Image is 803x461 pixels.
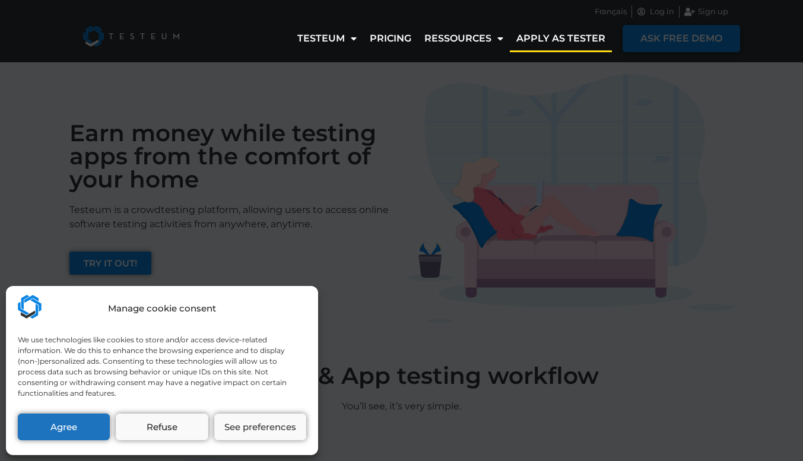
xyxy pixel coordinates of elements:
a: Testeum [291,25,363,52]
a: Pricing [363,25,418,52]
div: We use technologies like cookies to store and/or access device-related information. We do this to... [18,335,305,399]
button: Agree [18,414,110,440]
nav: Menu [291,25,612,52]
img: Testeum.com - Application crowdtesting platform [18,295,42,319]
a: Apply as tester [510,25,612,52]
button: See preferences [214,414,306,440]
button: Refuse [116,414,208,440]
a: Ressources [418,25,510,52]
div: Manage cookie consent [108,302,216,316]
